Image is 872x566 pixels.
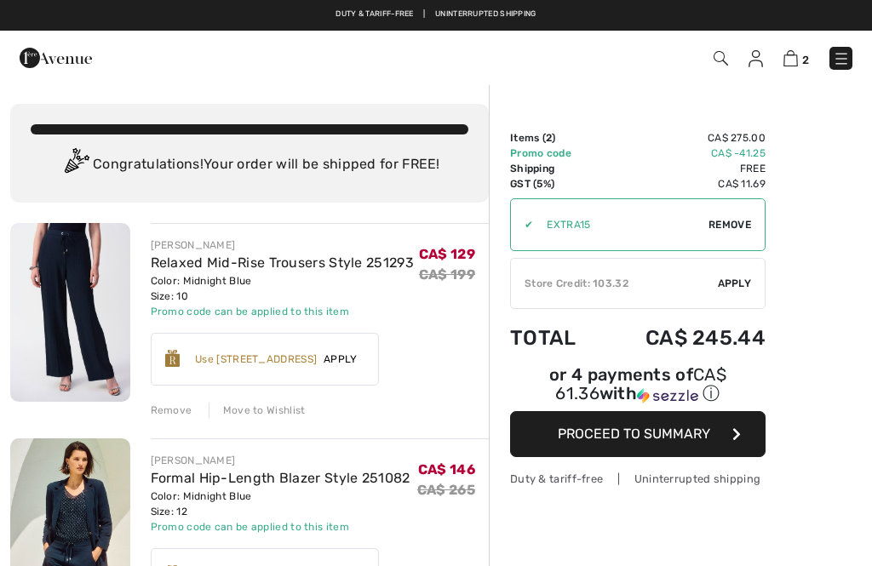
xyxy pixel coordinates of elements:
[718,276,752,291] span: Apply
[510,146,600,161] td: Promo code
[511,276,718,291] div: Store Credit: 103.32
[802,54,809,66] span: 2
[20,49,92,65] a: 1ère Avenue
[165,350,181,367] img: Reward-Logo.svg
[59,148,93,182] img: Congratulation2.svg
[151,519,410,535] div: Promo code can be applied to this item
[510,367,766,411] div: or 4 payments ofCA$ 61.36withSezzle Click to learn more about Sezzle
[600,146,766,161] td: CA$ -41.25
[195,352,317,367] div: Use [STREET_ADDRESS]
[555,364,726,403] span: CA$ 61.36
[151,470,410,486] a: Formal Hip-Length Blazer Style 251082
[151,237,414,253] div: [PERSON_NAME]
[546,132,552,144] span: 2
[533,199,708,250] input: Promo code
[417,482,475,498] s: CA$ 265
[600,130,766,146] td: CA$ 275.00
[783,48,809,68] a: 2
[708,217,751,232] span: Remove
[510,367,766,405] div: or 4 payments of with
[31,148,468,182] div: Congratulations! Your order will be shipped for FREE!
[749,50,763,67] img: My Info
[151,304,414,319] div: Promo code can be applied to this item
[510,471,766,487] div: Duty & tariff-free | Uninterrupted shipping
[510,161,600,176] td: Shipping
[151,273,414,304] div: Color: Midnight Blue Size: 10
[600,176,766,192] td: CA$ 11.69
[10,223,130,402] img: Relaxed Mid-Rise Trousers Style 251293
[20,41,92,75] img: 1ère Avenue
[151,489,410,519] div: Color: Midnight Blue Size: 12
[783,50,798,66] img: Shopping Bag
[510,130,600,146] td: Items ( )
[510,176,600,192] td: GST (5%)
[151,254,414,271] a: Relaxed Mid-Rise Trousers Style 251293
[209,403,306,418] div: Move to Wishlist
[833,50,850,67] img: Menu
[600,161,766,176] td: Free
[317,352,364,367] span: Apply
[151,453,410,468] div: [PERSON_NAME]
[419,246,475,262] span: CA$ 129
[419,266,475,283] s: CA$ 199
[600,309,766,367] td: CA$ 245.44
[558,426,710,442] span: Proceed to Summary
[510,411,766,457] button: Proceed to Summary
[510,309,600,367] td: Total
[511,217,533,232] div: ✔
[637,388,698,403] img: Sezzle
[151,403,192,418] div: Remove
[418,461,475,477] span: CA$ 146
[714,51,728,66] img: Search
